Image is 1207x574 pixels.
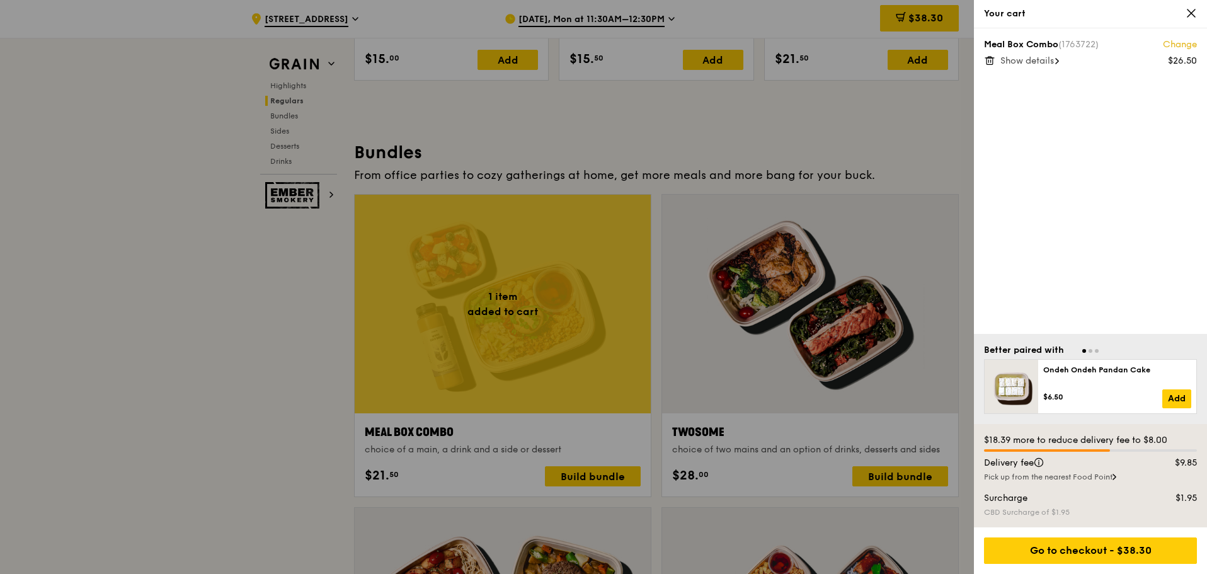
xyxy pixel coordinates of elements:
div: $9.85 [1148,457,1205,469]
div: $6.50 [1043,392,1162,402]
span: Go to slide 3 [1095,349,1099,353]
div: CBD Surcharge of $1.95 [984,507,1197,517]
div: $1.95 [1148,492,1205,505]
div: Delivery fee [976,457,1148,469]
div: Meal Box Combo [984,38,1197,51]
div: $18.39 more to reduce delivery fee to $8.00 [984,434,1197,447]
span: Go to slide 2 [1089,349,1092,353]
span: Show details [1000,55,1054,66]
div: Your cart [984,8,1197,20]
a: Add [1162,389,1191,408]
div: Pick up from the nearest Food Point [984,472,1197,482]
div: Surcharge [976,492,1148,505]
div: Better paired with [984,344,1064,357]
div: $26.50 [1168,55,1197,67]
div: Ondeh Ondeh Pandan Cake [1043,365,1191,375]
a: Change [1163,38,1197,51]
div: Go to checkout - $38.30 [984,537,1197,564]
span: (1763722) [1058,39,1099,50]
span: Go to slide 1 [1082,349,1086,353]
